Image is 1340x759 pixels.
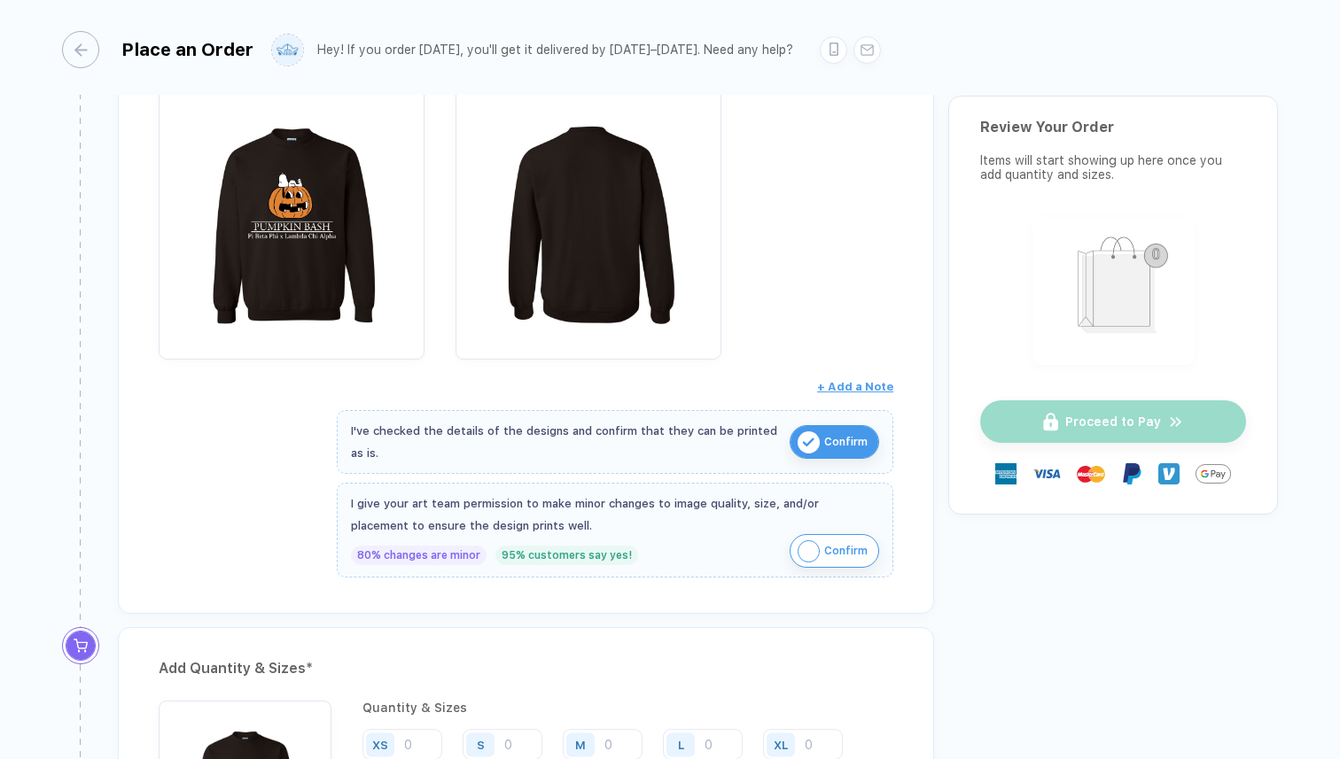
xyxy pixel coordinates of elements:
span: + Add a Note [817,380,893,393]
button: iconConfirm [790,425,879,459]
img: visa [1032,460,1061,488]
div: Items will start showing up here once you add quantity and sizes. [980,153,1246,182]
span: Confirm [824,428,868,456]
div: I've checked the details of the designs and confirm that they can be printed as is. [351,420,781,464]
button: + Add a Note [817,373,893,401]
img: Venmo [1158,463,1180,484]
div: S [477,738,485,751]
img: shopping_bag.png [1040,225,1187,353]
div: XL [774,738,788,751]
img: Paypal [1121,463,1142,484]
img: GPay [1196,456,1231,492]
img: icon [798,540,820,562]
div: Add Quantity & Sizes [159,654,893,683]
img: master-card [1077,460,1105,488]
div: Place an Order [121,39,253,60]
div: M [575,738,586,751]
div: L [678,738,684,751]
div: Hey! If you order [DATE], you'll get it delivered by [DATE]–[DATE]. Need any help? [317,43,793,58]
img: express [995,463,1017,484]
img: user profile [272,35,303,66]
div: Review Your Order [980,119,1246,136]
div: 80% changes are minor [351,546,487,565]
button: iconConfirm [790,534,879,568]
img: icon [798,431,820,453]
div: I give your art team permission to make minor changes to image quality, size, and/or placement to... [351,492,879,537]
span: Confirm [824,537,868,565]
img: 39c1c4e2-50e7-47d0-a13c-90c47d207c63_nt_front_1758555042277.jpg [167,93,416,341]
div: Quantity & Sizes [362,701,893,715]
div: 95% customers say yes! [495,546,638,565]
div: XS [372,738,388,751]
img: 39c1c4e2-50e7-47d0-a13c-90c47d207c63_nt_back_1758555042280.jpg [464,93,713,341]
